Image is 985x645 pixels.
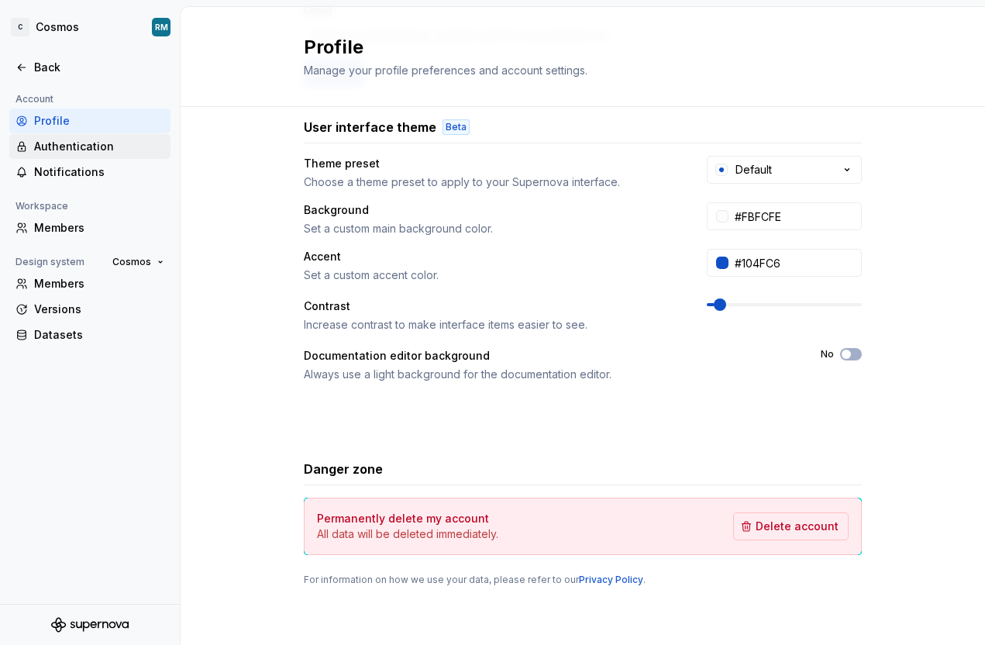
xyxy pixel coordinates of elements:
[304,367,793,382] div: Always use a light background for the documentation editor.
[304,202,369,218] div: Background
[34,276,164,291] div: Members
[317,511,489,526] h4: Permanently delete my account
[579,574,643,585] a: Privacy Policy
[707,156,862,184] button: Default
[34,220,164,236] div: Members
[36,19,79,35] div: Cosmos
[733,512,849,540] button: Delete account
[304,156,380,171] div: Theme preset
[9,271,170,296] a: Members
[304,267,679,283] div: Set a custom accent color.
[304,348,490,364] div: Documentation editor background
[155,21,168,33] div: RM
[317,526,498,542] p: All data will be deleted immediately.
[728,249,862,277] input: #104FC6
[34,60,164,75] div: Back
[304,221,679,236] div: Set a custom main background color.
[304,298,350,314] div: Contrast
[728,202,862,230] input: #FFFFFF
[9,322,170,347] a: Datasets
[821,348,834,360] label: No
[9,297,170,322] a: Versions
[304,317,679,333] div: Increase contrast to make interface items easier to see.
[34,113,164,129] div: Profile
[756,519,839,534] span: Delete account
[34,327,164,343] div: Datasets
[9,134,170,159] a: Authentication
[9,197,74,216] div: Workspace
[304,249,341,264] div: Accent
[304,174,679,190] div: Choose a theme preset to apply to your Supernova interface.
[304,118,436,136] h3: User interface theme
[304,574,862,586] div: For information on how we use your data, please refer to our .
[9,55,170,80] a: Back
[112,256,151,268] span: Cosmos
[304,460,383,478] h3: Danger zone
[443,119,470,135] div: Beta
[9,160,170,185] a: Notifications
[735,162,772,178] div: Default
[34,164,164,180] div: Notifications
[304,35,587,60] h2: Profile
[9,90,60,109] div: Account
[11,18,29,36] div: C
[51,617,129,633] svg: Supernova Logo
[9,216,170,240] a: Members
[34,302,164,317] div: Versions
[9,109,170,133] a: Profile
[304,64,587,77] span: Manage your profile preferences and account settings.
[3,10,177,44] button: CCosmosRM
[9,253,91,271] div: Design system
[34,139,164,154] div: Authentication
